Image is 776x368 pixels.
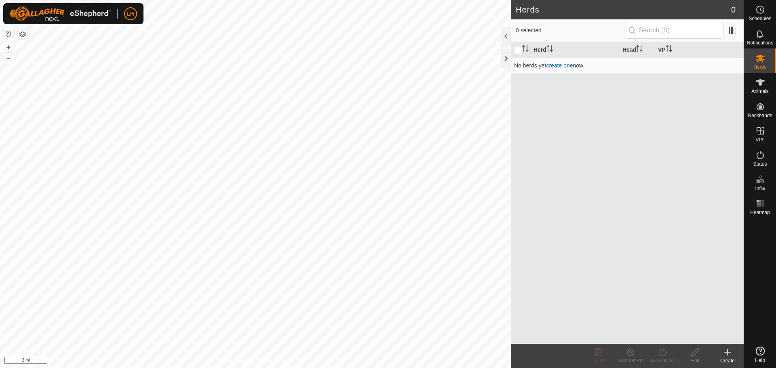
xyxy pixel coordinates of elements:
th: VP [655,42,744,58]
div: Turn Off VP [614,357,647,364]
span: Delete [591,358,605,364]
span: Neckbands [748,113,772,118]
span: Heatmap [750,210,770,215]
a: Privacy Policy [224,357,254,365]
th: Head [619,42,655,58]
span: Schedules [749,16,771,21]
a: Help [744,343,776,366]
p-sorticon: Activate to sort [522,46,529,53]
th: Herd [530,42,619,58]
span: 0 [731,4,736,16]
span: Infra [755,186,765,191]
div: Edit [679,357,711,364]
span: Herds [753,65,766,69]
button: + [4,42,13,52]
a: Contact Us [264,357,287,365]
p-sorticon: Activate to sort [546,46,553,53]
p-sorticon: Activate to sort [666,46,672,53]
td: No herds yet now. [511,57,744,74]
span: VPs [755,137,764,142]
span: Animals [751,89,769,94]
span: Status [753,162,767,166]
button: Reset Map [4,29,13,39]
div: Create [711,357,744,364]
h2: Herds [516,5,731,15]
img: Gallagher Logo [10,6,111,21]
a: create one [546,62,573,69]
span: LH [127,10,134,18]
div: Turn On VP [647,357,679,364]
span: Help [755,358,765,363]
input: Search (S) [626,22,723,39]
button: – [4,53,13,63]
p-sorticon: Activate to sort [636,46,643,53]
span: 0 selected [516,26,626,35]
button: Map Layers [18,29,27,39]
span: Notifications [747,40,773,45]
